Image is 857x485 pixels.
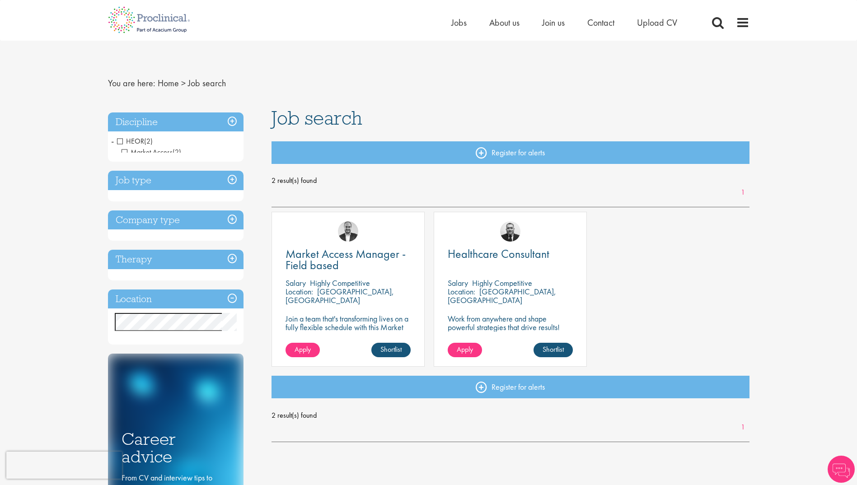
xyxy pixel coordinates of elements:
[448,246,549,261] span: Healthcare Consultant
[108,250,244,269] h3: Therapy
[457,345,473,354] span: Apply
[736,422,749,433] a: 1
[108,112,244,132] h3: Discipline
[181,77,186,89] span: >
[472,278,532,288] p: Highly Competitive
[272,106,362,130] span: Job search
[338,221,358,242] img: Aitor Melia
[489,17,520,28] a: About us
[108,171,244,190] h3: Job type
[286,314,411,340] p: Join a team that's transforming lives on a fully flexible schedule with this Market Access Manage...
[286,278,306,288] span: Salary
[828,456,855,483] img: Chatbot
[637,17,677,28] a: Upload CV
[448,343,482,357] a: Apply
[158,77,179,89] a: breadcrumb link
[108,210,244,230] h3: Company type
[295,345,311,354] span: Apply
[272,409,749,422] span: 2 result(s) found
[448,286,475,297] span: Location:
[448,286,556,305] p: [GEOGRAPHIC_DATA], [GEOGRAPHIC_DATA]
[272,174,749,187] span: 2 result(s) found
[448,278,468,288] span: Salary
[122,147,173,157] span: Market Access
[500,221,520,242] img: Jakub Hanas
[286,286,394,305] p: [GEOGRAPHIC_DATA], [GEOGRAPHIC_DATA]
[144,136,153,146] span: (2)
[272,376,749,398] a: Register for alerts
[122,147,181,157] span: Market Access
[371,343,411,357] a: Shortlist
[117,136,153,146] span: HEOR
[122,430,230,465] h3: Career advice
[286,248,411,271] a: Market Access Manager - Field based
[310,278,370,288] p: Highly Competitive
[188,77,226,89] span: Job search
[736,187,749,198] a: 1
[117,136,144,146] span: HEOR
[6,452,122,479] iframe: reCAPTCHA
[286,286,313,297] span: Location:
[286,343,320,357] a: Apply
[111,134,114,148] span: -
[448,248,573,260] a: Healthcare Consultant
[587,17,614,28] a: Contact
[173,147,181,157] span: (2)
[542,17,565,28] a: Join us
[272,141,749,164] a: Register for alerts
[286,246,406,273] span: Market Access Manager - Field based
[448,314,573,349] p: Work from anywhere and shape powerful strategies that drive results! Enjoy the freedom of remote ...
[108,289,244,309] h3: Location
[451,17,467,28] a: Jobs
[108,77,155,89] span: You are here:
[534,343,573,357] a: Shortlist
